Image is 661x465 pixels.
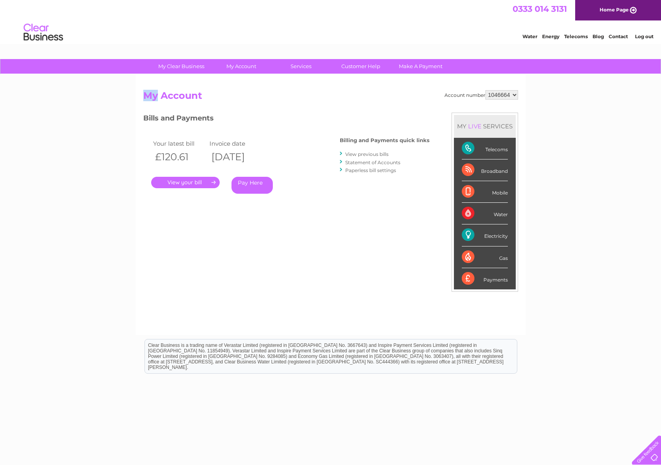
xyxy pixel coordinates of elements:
h2: My Account [143,90,518,105]
td: Your latest bill [151,138,208,149]
div: Clear Business is a trading name of Verastar Limited (registered in [GEOGRAPHIC_DATA] No. 3667643... [145,4,517,38]
a: Customer Help [328,59,393,74]
a: Telecoms [564,33,588,39]
a: My Clear Business [149,59,214,74]
th: [DATE] [207,149,264,165]
a: Contact [609,33,628,39]
div: Gas [462,246,508,268]
a: 0333 014 3131 [513,4,567,14]
a: Water [522,33,537,39]
div: LIVE [467,122,483,130]
a: Pay Here [231,177,273,194]
div: Account number [444,90,518,100]
a: Statement of Accounts [345,159,400,165]
a: My Account [209,59,274,74]
div: Electricity [462,224,508,246]
th: £120.61 [151,149,208,165]
a: Log out [635,33,654,39]
h4: Billing and Payments quick links [340,137,430,143]
h3: Bills and Payments [143,113,430,126]
div: Mobile [462,181,508,203]
td: Invoice date [207,138,264,149]
a: Blog [592,33,604,39]
img: logo.png [23,20,63,44]
a: Paperless bill settings [345,167,396,173]
div: Water [462,203,508,224]
a: View previous bills [345,151,389,157]
div: Telecoms [462,138,508,159]
div: Broadband [462,159,508,181]
a: . [151,177,220,188]
a: Make A Payment [388,59,453,74]
div: Payments [462,268,508,289]
div: MY SERVICES [454,115,516,137]
a: Services [268,59,333,74]
a: Energy [542,33,559,39]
